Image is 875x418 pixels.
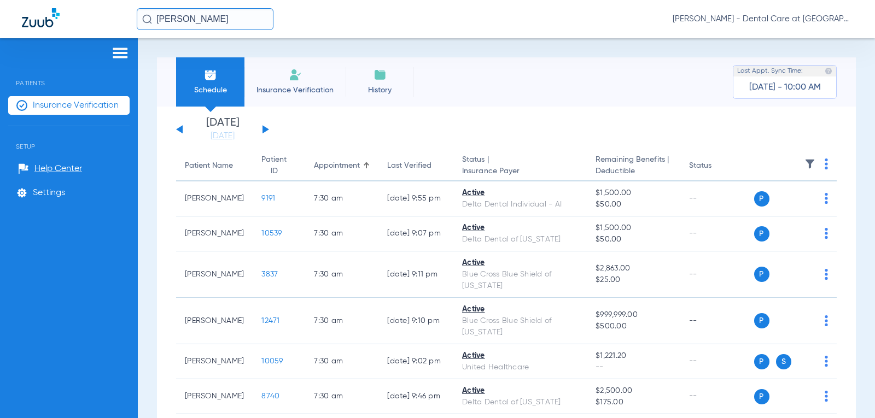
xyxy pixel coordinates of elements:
input: Search for patients [137,8,273,30]
a: [DATE] [190,131,255,142]
div: Active [462,304,578,315]
th: Status | [453,151,587,181]
span: $500.00 [596,321,671,332]
span: $2,500.00 [596,385,671,397]
img: last sync help info [825,67,832,75]
div: Active [462,222,578,234]
div: Delta Dental of [US_STATE] [462,397,578,408]
span: $50.00 [596,234,671,245]
div: Patient ID [261,154,287,177]
span: $2,863.00 [596,263,671,274]
td: -- [680,344,754,379]
span: P [754,267,769,282]
div: Patient ID [261,154,296,177]
span: $1,500.00 [596,187,671,199]
div: Appointment [314,160,370,172]
div: Patient Name [185,160,244,172]
td: [PERSON_NAME] [176,181,253,216]
td: -- [680,181,754,216]
td: 7:30 AM [305,181,378,216]
img: Zuub Logo [22,8,60,27]
td: -- [680,379,754,414]
img: group-dot-blue.svg [825,228,828,239]
img: group-dot-blue.svg [825,193,828,204]
span: 3837 [261,270,278,278]
td: [PERSON_NAME] [176,216,253,251]
div: Last Verified [387,160,431,172]
td: [DATE] 9:55 PM [378,181,453,216]
span: 12471 [261,317,279,325]
td: [DATE] 9:46 PM [378,379,453,414]
td: [PERSON_NAME] [176,344,253,379]
span: 10539 [261,229,282,237]
td: [DATE] 9:11 PM [378,251,453,298]
img: Search Icon [142,14,152,24]
td: [DATE] 9:07 PM [378,216,453,251]
td: -- [680,251,754,298]
div: Delta Dental Individual - AI [462,199,578,210]
td: -- [680,216,754,251]
img: History [374,68,387,81]
span: $1,500.00 [596,222,671,234]
a: Help Center [18,163,82,174]
span: 8740 [261,392,279,400]
span: $50.00 [596,199,671,210]
th: Remaining Benefits | [587,151,680,181]
td: 7:30 AM [305,379,378,414]
span: Schedule [184,85,236,96]
img: Schedule [204,68,217,81]
span: $25.00 [596,274,671,286]
img: filter.svg [804,158,815,169]
span: Patients [8,63,130,87]
td: 7:30 AM [305,298,378,344]
div: Blue Cross Blue Shield of [US_STATE] [462,315,578,338]
td: -- [680,298,754,344]
div: Blue Cross Blue Shield of [US_STATE] [462,269,578,292]
div: Active [462,257,578,269]
div: Active [462,350,578,362]
div: Delta Dental of [US_STATE] [462,234,578,245]
div: Active [462,187,578,199]
li: [DATE] [190,117,255,142]
span: $1,221.20 [596,350,671,362]
div: Active [462,385,578,397]
img: Manual Insurance Verification [289,68,302,81]
img: group-dot-blue.svg [825,356,828,367]
img: group-dot-blue.svg [825,158,828,169]
span: Insurance Payer [462,166,578,177]
span: -- [596,362,671,373]
img: group-dot-blue.svg [825,315,828,326]
td: [DATE] 9:02 PM [378,344,453,379]
span: Deductible [596,166,671,177]
div: United Healthcare [462,362,578,373]
span: P [754,389,769,404]
span: P [754,354,769,369]
span: Setup [8,126,130,150]
span: P [754,226,769,242]
span: 9191 [261,195,275,202]
span: S [776,354,791,369]
span: Last Appt. Sync Time: [737,66,803,76]
td: [PERSON_NAME] [176,251,253,298]
span: $999,999.00 [596,309,671,321]
td: 7:30 AM [305,216,378,251]
td: [PERSON_NAME] [176,379,253,414]
td: [DATE] 9:10 PM [378,298,453,344]
span: Insurance Verification [253,85,337,96]
img: group-dot-blue.svg [825,391,828,402]
span: [DATE] - 10:00 AM [749,82,821,93]
span: P [754,313,769,328]
span: History [354,85,406,96]
img: hamburger-icon [112,46,129,60]
span: P [754,191,769,207]
span: [PERSON_NAME] - Dental Care at [GEOGRAPHIC_DATA] [673,14,853,25]
span: Settings [33,187,65,198]
div: Patient Name [185,160,233,172]
th: Status [680,151,754,181]
td: 7:30 AM [305,251,378,298]
div: Last Verified [387,160,445,172]
span: Insurance Verification [33,100,119,111]
div: Appointment [314,160,360,172]
span: $175.00 [596,397,671,408]
td: 7:30 AM [305,344,378,379]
